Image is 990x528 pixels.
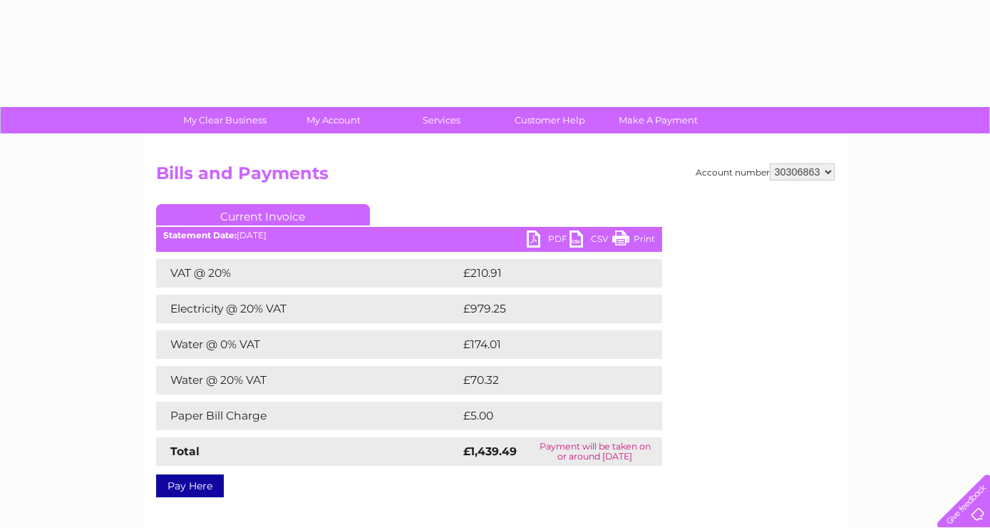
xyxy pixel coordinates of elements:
a: Current Invoice [156,204,370,225]
a: My Clear Business [166,107,284,133]
a: Pay Here [156,474,224,497]
td: Paper Bill Charge [156,402,460,430]
td: £70.32 [460,366,633,395]
td: Payment will be taken on or around [DATE] [528,437,662,466]
strong: Total [170,445,200,458]
a: Customer Help [491,107,609,133]
a: PDF [527,230,569,251]
a: My Account [274,107,392,133]
td: £5.00 [460,402,629,430]
td: £174.01 [460,330,634,359]
a: CSV [569,230,612,251]
a: Services [383,107,500,133]
div: [DATE] [156,230,662,240]
strong: £1,439.49 [463,445,517,458]
td: Water @ 20% VAT [156,366,460,395]
h2: Bills and Payments [156,163,835,191]
td: £210.91 [460,259,635,288]
td: Water @ 0% VAT [156,330,460,359]
div: Account number [696,163,835,181]
a: Print [612,230,655,251]
td: £979.25 [460,295,637,323]
b: Statement Date: [163,230,237,240]
td: Electricity @ 20% VAT [156,295,460,323]
td: VAT @ 20% [156,259,460,288]
a: Make A Payment [599,107,717,133]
